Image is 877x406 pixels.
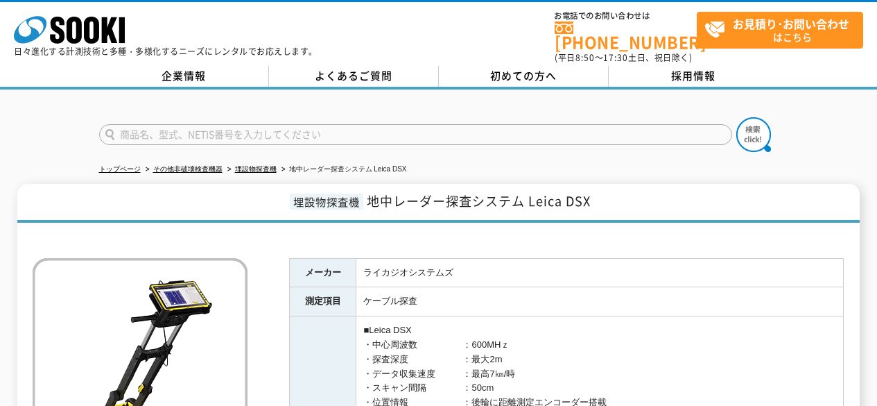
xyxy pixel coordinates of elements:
a: トップページ [99,165,141,173]
span: お電話でのお問い合わせは [555,12,697,20]
a: よくあるご質問 [269,66,439,87]
span: 埋設物探査機 [290,194,363,210]
a: その他非破壊検査機器 [153,165,223,173]
a: [PHONE_NUMBER] [555,22,697,50]
a: 採用情報 [609,66,779,87]
a: 企業情報 [99,66,269,87]
a: 埋設物探査機 [235,165,277,173]
a: 初めての方へ [439,66,609,87]
p: 日々進化する計測技術と多種・多様化するニーズにレンタルでお応えします。 [14,47,318,56]
th: 測定項目 [290,287,356,316]
span: (平日 ～ 土日、祝日除く) [555,51,692,64]
span: 8:50 [575,51,595,64]
strong: お見積り･お問い合わせ [733,15,849,32]
span: 初めての方へ [490,68,557,83]
span: 地中レーダー探査システム Leica DSX [367,192,591,210]
img: btn_search.png [736,117,771,152]
td: ライカジオシステムズ [356,258,844,287]
span: はこちら [704,12,862,47]
a: お見積り･お問い合わせはこちら [697,12,863,49]
th: メーカー [290,258,356,287]
td: ケーブル探査 [356,287,844,316]
li: 地中レーダー探査システム Leica DSX [279,162,407,177]
span: 17:30 [603,51,628,64]
input: 商品名、型式、NETIS番号を入力してください [99,124,732,145]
